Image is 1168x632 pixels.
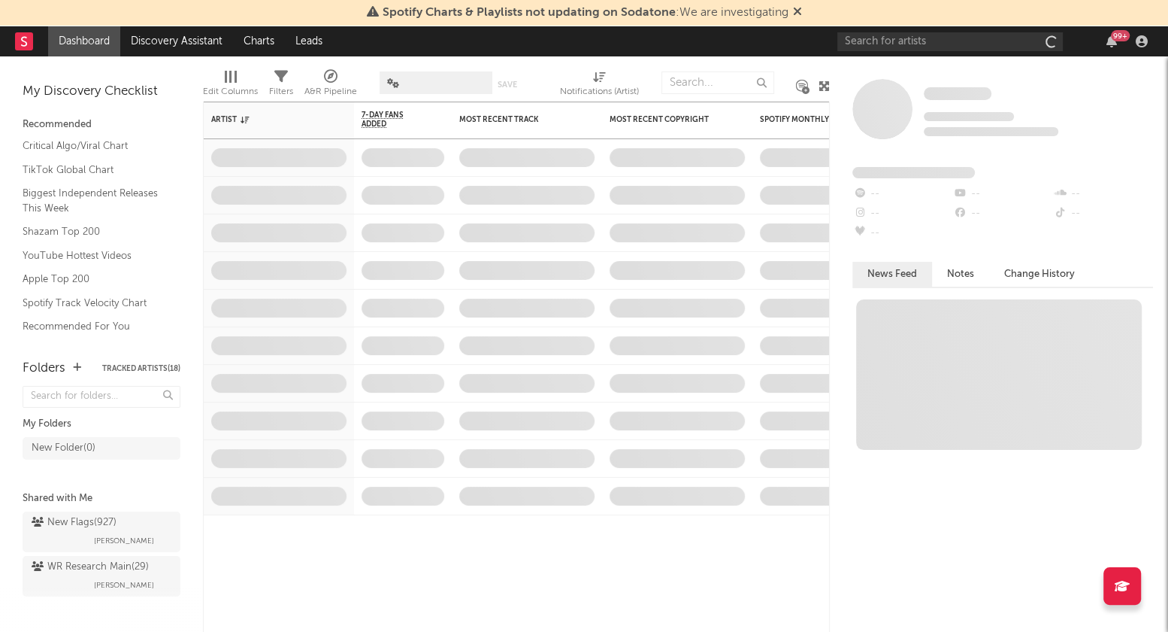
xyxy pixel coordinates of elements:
div: Shared with Me [23,490,180,508]
a: Discovery Assistant [120,26,233,56]
input: Search for folders... [23,386,180,408]
a: Apple Top 200 [23,271,165,287]
div: 99 + [1111,30,1130,41]
button: Tracked Artists(18) [102,365,180,372]
div: Edit Columns [203,83,258,101]
div: Folders [23,360,65,378]
div: -- [852,204,952,223]
a: Spotify Track Velocity Chart [23,295,165,311]
a: Biggest Independent Releases This Week [23,185,165,216]
a: TikTok Global Chart [23,162,165,178]
div: -- [852,184,952,204]
span: Dismiss [793,7,802,19]
div: Filters [269,64,293,108]
div: -- [952,184,1052,204]
div: Edit Columns [203,64,258,108]
span: 0 fans last week [924,127,1058,136]
span: Some Artist [924,87,991,100]
div: Most Recent Track [459,115,572,124]
div: My Folders [23,415,180,433]
a: Shazam Top 200 [23,223,165,240]
div: -- [852,223,952,243]
div: A&R Pipeline [304,64,357,108]
a: Critical Algo/Viral Chart [23,138,165,154]
span: : We are investigating [383,7,788,19]
div: WR Research Main ( 29 ) [32,558,149,576]
span: [PERSON_NAME] [94,532,154,550]
span: [PERSON_NAME] [94,576,154,594]
div: New Flags ( 927 ) [32,514,116,532]
span: Spotify Charts & Playlists not updating on Sodatone [383,7,676,19]
div: -- [1053,184,1153,204]
div: -- [1053,204,1153,223]
div: -- [952,204,1052,223]
div: Filters [269,83,293,101]
span: 7-Day Fans Added [362,111,422,129]
a: New Folder(0) [23,437,180,460]
button: Notes [932,262,989,287]
div: Recommended [23,116,180,134]
input: Search for artists [837,32,1063,51]
div: Most Recent Copyright [610,115,722,124]
button: News Feed [852,262,932,287]
span: Tracking Since: [DATE] [924,112,1014,121]
div: A&R Pipeline [304,83,357,101]
button: 99+ [1106,35,1117,47]
button: Save [498,81,517,89]
div: Spotify Monthly Listeners [760,115,873,124]
div: Notifications (Artist) [560,64,639,108]
a: Recommended For You [23,318,165,335]
a: WR Research Main(29)[PERSON_NAME] [23,556,180,597]
span: Fans Added by Platform [852,167,975,178]
div: New Folder ( 0 ) [32,439,95,457]
a: YouTube Hottest Videos [23,248,165,264]
a: Some Artist [924,87,991,102]
div: Artist [211,115,324,124]
button: Change History [989,262,1090,287]
div: My Discovery Checklist [23,83,180,101]
a: Leads [285,26,333,56]
a: New Flags(927)[PERSON_NAME] [23,512,180,552]
div: Notifications (Artist) [560,83,639,101]
a: Dashboard [48,26,120,56]
input: Search... [661,71,774,94]
a: Charts [233,26,285,56]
